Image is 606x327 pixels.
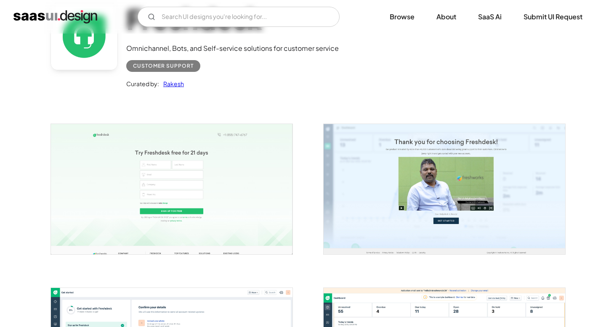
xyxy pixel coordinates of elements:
[468,8,512,26] a: SaaS Ai
[138,7,340,27] input: Search UI designs you're looking for...
[126,3,339,35] h1: Freshdesk
[513,8,593,26] a: Submit UI Request
[51,124,292,254] a: open lightbox
[126,43,339,53] div: Omnichannel, Bots, and Self-service solutions for customer service
[51,124,292,254] img: 6016ecb482f72c48898c28ae_freshdesk-login.jpg
[13,10,97,24] a: home
[126,79,159,89] div: Curated by:
[324,124,565,254] img: 6016ecb520ddac617275aefe_freshdesk-welcome.jpg
[380,8,425,26] a: Browse
[159,79,184,89] a: Rakesh
[138,7,340,27] form: Email Form
[324,124,565,254] a: open lightbox
[426,8,466,26] a: About
[133,61,194,71] div: Customer Support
